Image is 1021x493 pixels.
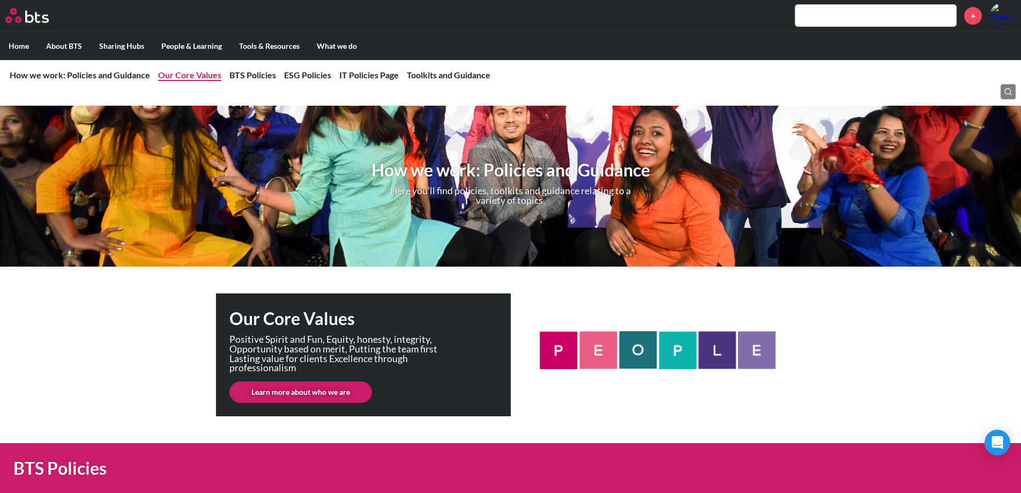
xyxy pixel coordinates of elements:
img: Prafull Nikose [990,3,1016,28]
img: BTS Logo [5,8,49,23]
p: Here you’ll find policies, toolkits and guidance relating to a variety of topics. [386,186,635,205]
p: Positive Spirit and Fun, Equity, honesty, integrity, Opportunity based on merit, Putting the team... [229,335,454,372]
label: Sharing Hubs [91,32,153,60]
a: + [964,7,982,25]
a: Learn more about who we are [229,381,372,403]
div: Open Intercom Messenger [985,430,1010,455]
label: About BTS [38,32,91,60]
label: What we do [308,32,366,60]
a: BTS Policies [229,70,276,80]
a: ESG Policies [284,70,331,80]
label: Tools & Resources [230,32,308,60]
h1: How we work: Policies and Guidance [355,158,666,182]
h1: Our Core Values [229,307,511,331]
a: Go home [5,8,69,23]
a: Toolkits and Guidance [407,70,490,80]
label: People & Learning [153,32,230,60]
a: How we work: Policies and Guidance [10,70,150,80]
h1: BTS Policies [13,457,709,481]
a: IT Policies Page [339,70,399,80]
a: Our Core Values [158,70,221,80]
a: Profile [990,3,1016,28]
